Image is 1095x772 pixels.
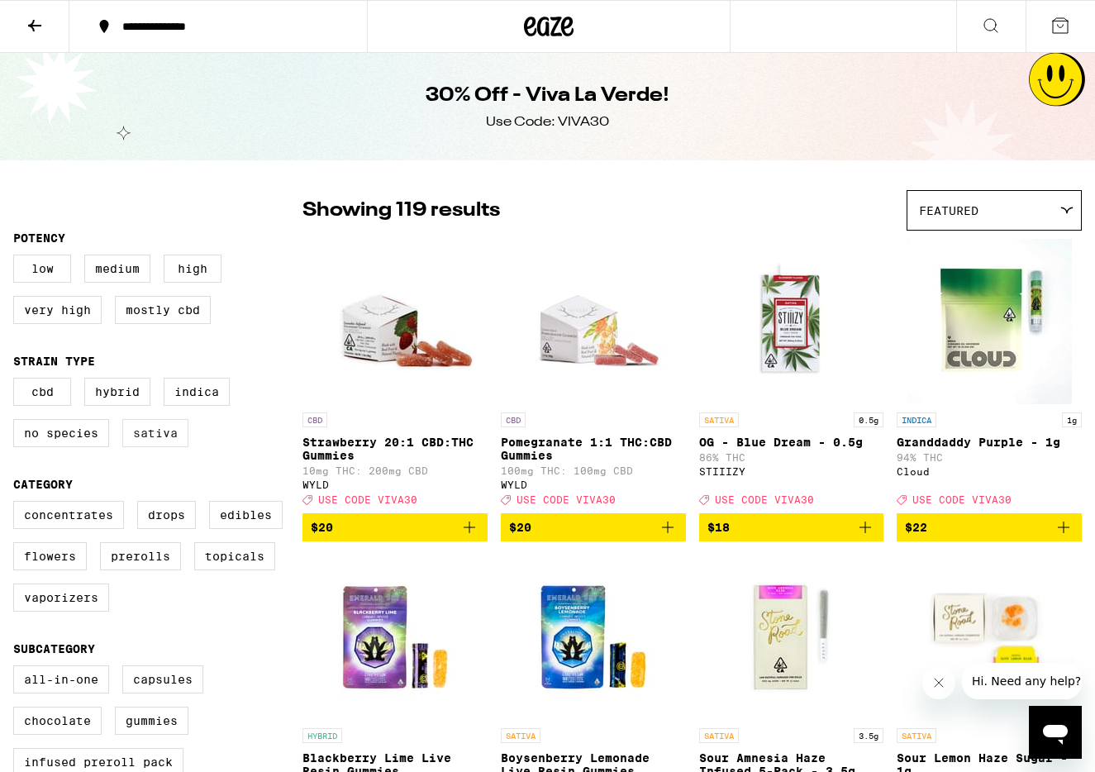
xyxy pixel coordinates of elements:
legend: Strain Type [13,355,95,368]
legend: Potency [13,231,65,245]
label: Medium [84,255,150,283]
iframe: Close message [922,666,955,699]
p: 10mg THC: 200mg CBD [302,465,488,476]
label: Very High [13,296,102,324]
label: Drops [137,501,196,529]
span: $20 [311,521,333,534]
p: SATIVA [897,728,936,743]
label: Indica [164,378,230,406]
label: Mostly CBD [115,296,211,324]
p: 86% THC [699,452,884,463]
label: Hybrid [84,378,150,406]
label: Vaporizers [13,584,109,612]
label: CBD [13,378,71,406]
label: Flowers [13,542,87,570]
p: 3.5g [854,728,883,743]
p: CBD [302,412,327,427]
label: No Species [13,419,109,447]
label: Edibles [209,501,283,529]
label: High [164,255,221,283]
label: Low [13,255,71,283]
img: Emerald Sky - Blackberry Lime Live Resin Gummies [312,555,478,720]
img: STIIIZY - OG - Blue Dream - 0.5g [708,239,874,404]
p: SATIVA [699,728,739,743]
label: All-In-One [13,665,109,693]
div: Use Code: VIVA30 [486,113,609,131]
span: USE CODE VIVA30 [318,494,417,505]
label: Topicals [194,542,275,570]
span: USE CODE VIVA30 [912,494,1012,505]
a: Open page for Granddaddy Purple - 1g from Cloud [897,239,1082,513]
div: WYLD [302,479,488,490]
p: CBD [501,412,526,427]
label: Concentrates [13,501,124,529]
a: Open page for Strawberry 20:1 CBD:THC Gummies from WYLD [302,239,488,513]
span: USE CODE VIVA30 [715,494,814,505]
iframe: Message from company [962,663,1082,699]
span: USE CODE VIVA30 [517,494,616,505]
span: $20 [509,521,531,534]
legend: Category [13,478,73,491]
h1: 30% Off - Viva La Verde! [426,82,669,110]
p: Strawberry 20:1 CBD:THC Gummies [302,436,488,462]
div: WYLD [501,479,686,490]
div: Cloud [897,466,1082,477]
p: SATIVA [501,728,540,743]
p: 0.5g [854,412,883,427]
img: WYLD - Strawberry 20:1 CBD:THC Gummies [312,239,478,404]
img: Cloud - Granddaddy Purple - 1g [907,239,1072,404]
img: Stone Road - Sour Amnesia Haze Infused 5-Pack - 3.5g [708,555,874,720]
p: OG - Blue Dream - 0.5g [699,436,884,449]
img: Emerald Sky - Boysenberry Lemonade Live Resin Gummies [511,555,676,720]
span: $22 [905,521,927,534]
p: SATIVA [699,412,739,427]
p: Granddaddy Purple - 1g [897,436,1082,449]
img: WYLD - Pomegranate 1:1 THC:CBD Gummies [511,239,676,404]
div: STIIIZY [699,466,884,477]
label: Capsules [122,665,203,693]
label: Prerolls [100,542,181,570]
button: Add to bag [699,513,884,541]
iframe: Button to launch messaging window [1029,706,1082,759]
img: Stone Road - Sour Lemon Haze Sugar - 1g [907,555,1073,720]
a: Open page for OG - Blue Dream - 0.5g from STIIIZY [699,239,884,513]
span: Featured [919,204,978,217]
p: 1g [1062,412,1082,427]
a: Open page for Pomegranate 1:1 THC:CBD Gummies from WYLD [501,239,686,513]
p: Pomegranate 1:1 THC:CBD Gummies [501,436,686,462]
button: Add to bag [302,513,488,541]
label: Chocolate [13,707,102,735]
p: 100mg THC: 100mg CBD [501,465,686,476]
p: INDICA [897,412,936,427]
p: HYBRID [302,728,342,743]
button: Add to bag [501,513,686,541]
label: Sativa [122,419,188,447]
button: Add to bag [897,513,1082,541]
label: Gummies [115,707,188,735]
p: 94% THC [897,452,1082,463]
legend: Subcategory [13,642,95,655]
span: $18 [707,521,730,534]
p: Showing 119 results [302,197,500,225]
